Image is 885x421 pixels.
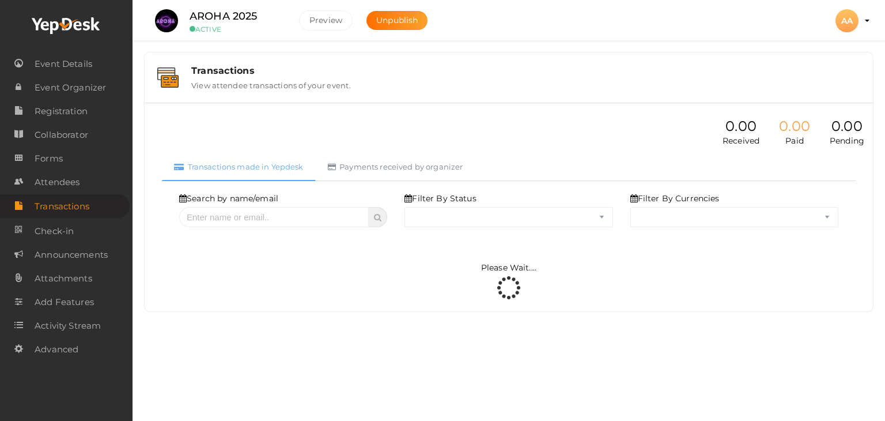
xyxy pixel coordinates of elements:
[190,8,257,25] label: AROHA 2025
[155,9,178,32] img: UG3MQEGT_small.jpeg
[723,118,759,135] div: 0.00
[316,153,475,181] a: Payments received by organizer
[835,9,858,32] div: AA
[376,15,418,25] span: Unpublish
[35,314,101,337] span: Activity Stream
[35,220,74,243] span: Check-in
[35,147,63,170] span: Forms
[191,65,860,76] div: Transactions
[835,16,858,26] profile-pic: AA
[35,76,106,99] span: Event Organizer
[35,171,80,194] span: Attendees
[157,67,179,88] img: bank-details.svg
[779,118,810,135] div: 0.00
[830,135,864,146] p: Pending
[35,100,88,123] span: Registration
[481,262,536,273] span: Please Wait....
[630,193,720,204] label: Filter By Currencies
[179,207,369,227] input: Enter name or email..
[830,118,864,135] div: 0.00
[35,291,94,314] span: Add Features
[299,10,353,31] button: Preview
[35,195,89,218] span: Transactions
[779,135,810,146] p: Paid
[190,25,282,33] small: ACTIVE
[723,135,759,146] p: Received
[404,193,476,204] label: Filter By Status
[162,153,316,181] a: Transactions made in Yepdesk
[35,123,88,146] span: Collaborator
[366,11,428,30] button: Unpublish
[150,81,867,92] a: Transactions View attendee transactions of your event.
[35,52,92,76] span: Event Details
[191,76,351,90] label: View attendee transactions of your event.
[35,338,78,361] span: Advanced
[35,243,108,266] span: Announcements
[179,193,278,204] label: Search by name/email
[35,267,92,290] span: Attachments
[832,9,862,33] button: AA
